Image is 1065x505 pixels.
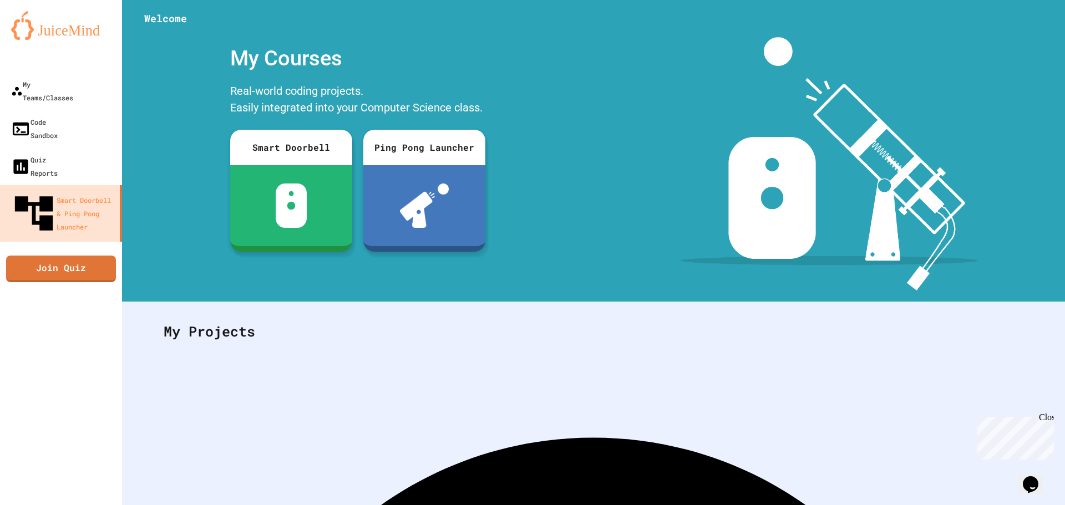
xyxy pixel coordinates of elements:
[11,78,73,104] div: My Teams/Classes
[225,80,491,121] div: Real-world coding projects. Easily integrated into your Computer Science class.
[4,4,77,70] div: Chat with us now!Close
[153,310,1034,353] div: My Projects
[11,115,58,142] div: Code Sandbox
[276,183,307,228] img: sdb-white.svg
[11,191,115,236] div: Smart Doorbell & Ping Pong Launcher
[6,256,116,282] a: Join Quiz
[363,130,485,165] div: Ping Pong Launcher
[973,412,1054,460] iframe: chat widget
[11,11,111,40] img: logo-orange.svg
[230,130,352,165] div: Smart Doorbell
[11,153,58,180] div: Quiz Reports
[400,183,449,228] img: ppl-with-ball.png
[1018,461,1054,494] iframe: chat widget
[225,37,491,80] div: My Courses
[681,37,978,290] img: banner-image-my-projects.png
